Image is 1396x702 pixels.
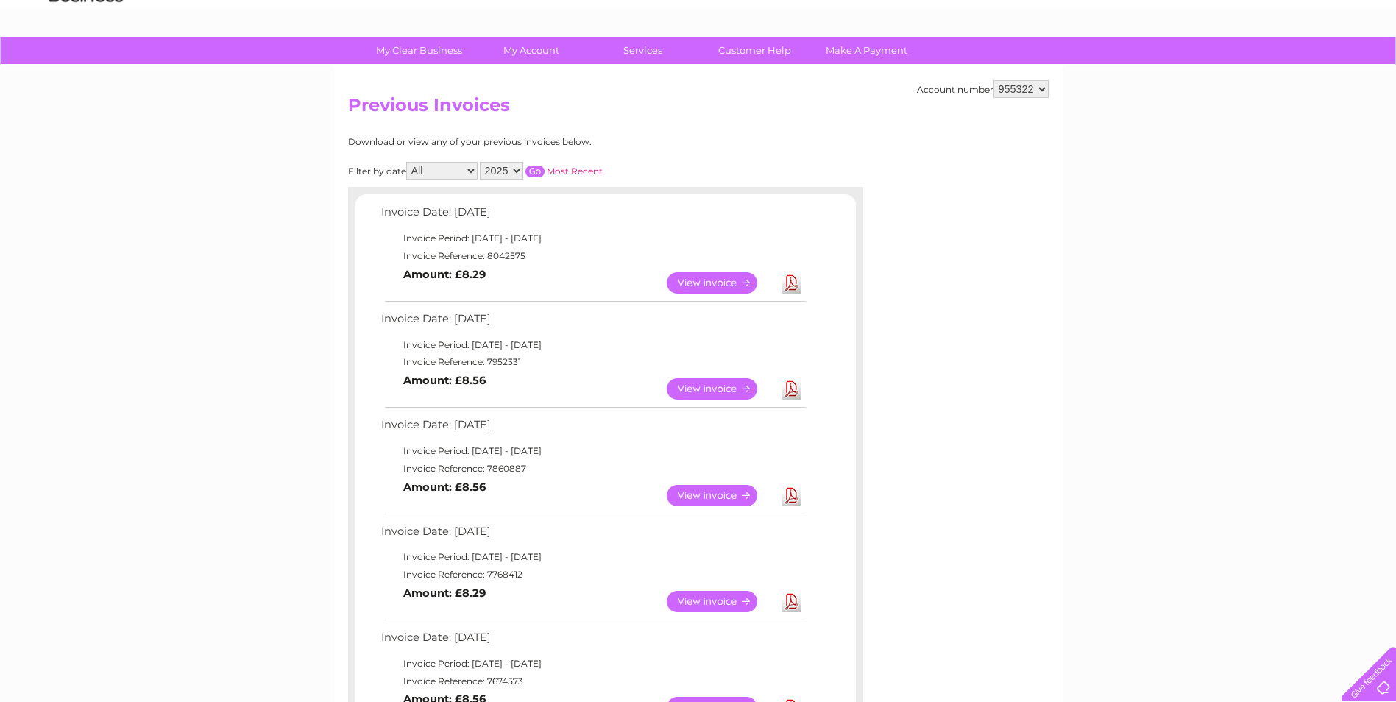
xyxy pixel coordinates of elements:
[348,95,1049,123] h2: Previous Invoices
[378,442,808,460] td: Invoice Period: [DATE] - [DATE]
[358,37,480,64] a: My Clear Business
[1174,63,1206,74] a: Energy
[403,374,486,387] b: Amount: £8.56
[667,485,775,506] a: View
[348,137,734,147] div: Download or view any of your previous invoices below.
[403,268,486,281] b: Amount: £8.29
[782,591,801,612] a: Download
[378,230,808,247] td: Invoice Period: [DATE] - [DATE]
[378,336,808,354] td: Invoice Period: [DATE] - [DATE]
[378,202,808,230] td: Invoice Date: [DATE]
[348,162,734,180] div: Filter by date
[49,38,124,83] img: logo.png
[1137,63,1165,74] a: Water
[403,586,486,600] b: Amount: £8.29
[667,591,775,612] a: View
[1347,63,1382,74] a: Log out
[547,166,603,177] a: Most Recent
[667,378,775,400] a: View
[378,309,808,336] td: Invoice Date: [DATE]
[782,378,801,400] a: Download
[378,673,808,690] td: Invoice Reference: 7674573
[1215,63,1259,74] a: Telecoms
[694,37,815,64] a: Customer Help
[403,481,486,494] b: Amount: £8.56
[806,37,927,64] a: Make A Payment
[1268,63,1289,74] a: Blog
[1119,7,1220,26] a: 0333 014 3131
[782,485,801,506] a: Download
[782,272,801,294] a: Download
[1298,63,1334,74] a: Contact
[582,37,704,64] a: Services
[378,628,808,655] td: Invoice Date: [DATE]
[917,80,1049,98] div: Account number
[378,655,808,673] td: Invoice Period: [DATE] - [DATE]
[378,247,808,265] td: Invoice Reference: 8042575
[378,566,808,584] td: Invoice Reference: 7768412
[378,548,808,566] td: Invoice Period: [DATE] - [DATE]
[378,460,808,478] td: Invoice Reference: 7860887
[378,353,808,371] td: Invoice Reference: 7952331
[667,272,775,294] a: View
[351,8,1046,71] div: Clear Business is a trading name of Verastar Limited (registered in [GEOGRAPHIC_DATA] No. 3667643...
[378,522,808,549] td: Invoice Date: [DATE]
[378,415,808,442] td: Invoice Date: [DATE]
[470,37,592,64] a: My Account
